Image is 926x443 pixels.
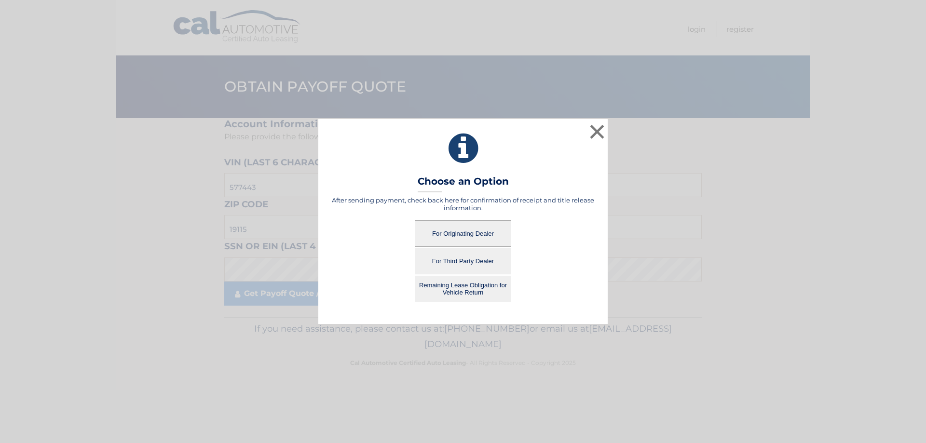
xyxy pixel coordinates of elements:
h3: Choose an Option [418,175,509,192]
button: For Third Party Dealer [415,248,511,274]
button: × [587,122,607,141]
h5: After sending payment, check back here for confirmation of receipt and title release information. [330,196,596,212]
button: For Originating Dealer [415,220,511,247]
button: Remaining Lease Obligation for Vehicle Return [415,276,511,302]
